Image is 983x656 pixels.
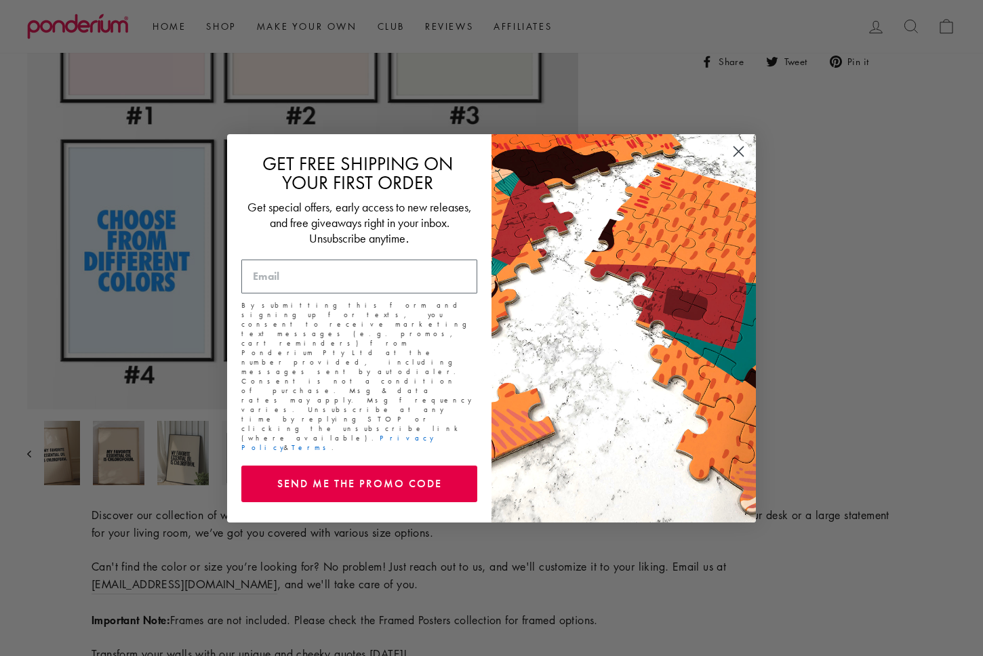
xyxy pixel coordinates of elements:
[241,433,433,452] a: Privacy Policy
[241,260,477,293] input: Email
[727,140,750,163] button: Close dialog
[241,466,477,502] button: SEND ME THE PROMO CODE
[309,230,405,246] span: Unsubscribe anytime
[241,300,477,452] p: By submitting this form and signing up for texts, you consent to receive marketing text messages ...
[405,232,409,245] span: .
[247,199,472,230] span: Get special offers, early access to new releases, and free giveaways right in your inbox.
[491,134,756,522] img: 463cf514-4bc2-4db9-8857-826b03b94972.jpeg
[292,443,332,452] a: Terms
[262,152,453,194] span: GET FREE SHIPPING ON YOUR FIRST ORDER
